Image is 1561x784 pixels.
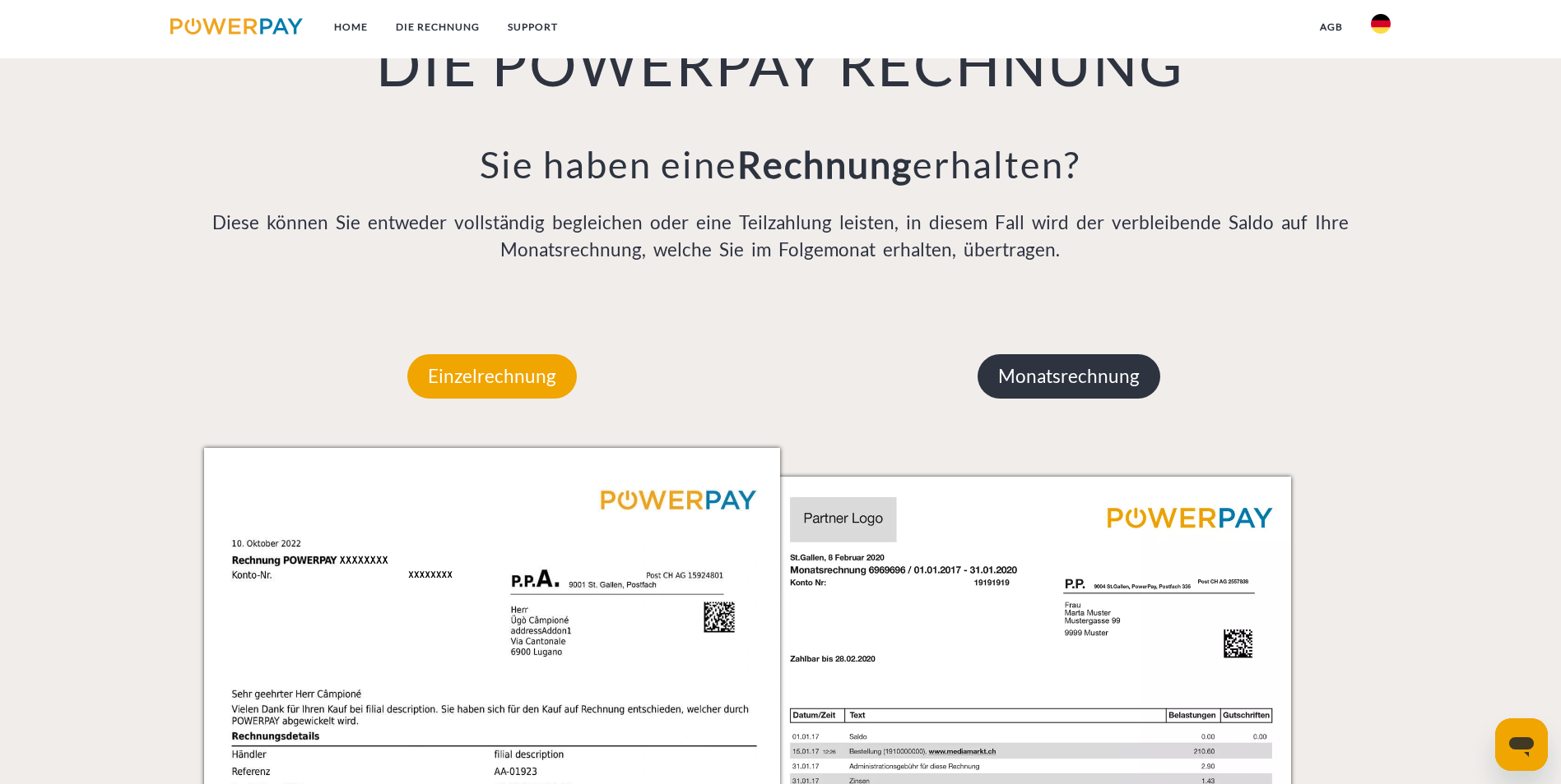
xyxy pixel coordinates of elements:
img: de [1371,14,1391,34]
b: Rechnung [737,142,913,187]
p: Einzelrechnung [407,354,577,399]
a: SUPPORT [494,12,572,42]
p: Diese können Sie entweder vollständig begleichen oder eine Teilzahlung leisten, in diesem Fall wi... [204,209,1358,265]
a: Home [320,12,382,42]
iframe: Schaltfläche zum Öffnen des Messaging-Fensters [1495,718,1548,771]
a: agb [1306,12,1357,42]
h3: Sie haben eine erhalten? [204,141,1358,187]
p: Monatsrechnung [978,354,1160,399]
img: logo-powerpay.svg [170,18,303,35]
h1: DIE POWERPAY RECHNUNG [204,26,1358,100]
a: DIE RECHNUNG [382,12,494,42]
